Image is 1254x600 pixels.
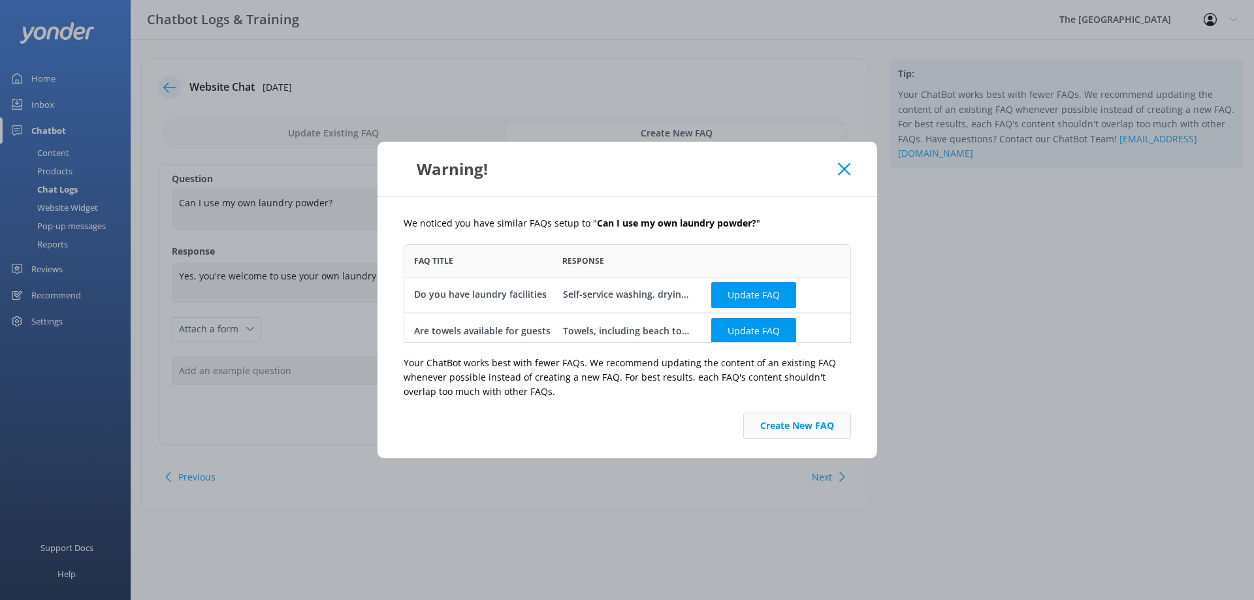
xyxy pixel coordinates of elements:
div: Are towels available for guests to use? [414,323,585,338]
div: Do you have laundry facilities [414,287,547,302]
b: Can I use my own laundry powder? [597,217,756,229]
button: Close [838,163,850,176]
div: Towels, including beach towels, are complimentary for in-house guests. Beach towels can be obtain... [562,323,692,338]
button: Create New FAQ [743,413,851,439]
p: Your ChatBot works best with fewer FAQs. We recommend updating the content of an existing FAQ whe... [404,356,851,400]
span: FAQ Title [414,255,453,267]
div: row [404,277,851,313]
span: Response [562,255,604,267]
p: We noticed you have similar FAQs setup to " " [404,216,851,230]
div: Self-service washing, drying, and ironing facilities are available, with token-operated machines ... [562,287,692,302]
button: Update FAQ [711,318,796,344]
div: grid [404,277,851,342]
button: Update FAQ [711,281,796,308]
div: row [404,313,851,349]
div: Warning! [404,158,839,180]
